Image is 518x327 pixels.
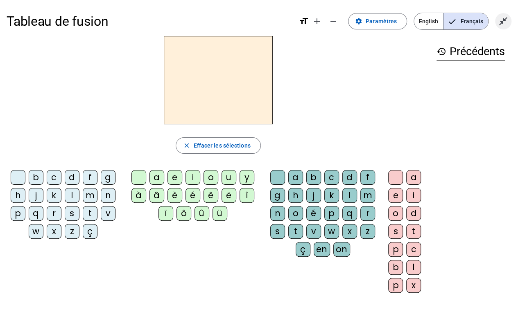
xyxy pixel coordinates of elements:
span: Effacer les sélections [193,141,250,150]
div: e [388,188,403,203]
div: t [288,224,303,239]
div: s [270,224,285,239]
div: b [388,260,403,275]
div: h [11,188,25,203]
div: c [406,242,421,257]
div: p [388,278,403,293]
span: English [414,13,443,29]
div: t [83,206,97,221]
button: Augmenter la taille de la police [309,13,325,29]
button: Quitter le plein écran [495,13,511,29]
div: x [406,278,421,293]
div: ê [204,188,218,203]
div: t [406,224,421,239]
div: k [324,188,339,203]
div: p [324,206,339,221]
div: y [240,170,254,185]
div: i [185,170,200,185]
div: d [65,170,79,185]
div: o [388,206,403,221]
div: ü [213,206,227,221]
div: v [306,224,321,239]
div: o [288,206,303,221]
div: q [29,206,43,221]
div: q [342,206,357,221]
div: d [406,206,421,221]
div: f [83,170,97,185]
div: s [388,224,403,239]
div: w [29,224,43,239]
button: Effacer les sélections [176,137,260,154]
div: p [388,242,403,257]
h1: Tableau de fusion [7,8,292,34]
div: n [101,188,115,203]
mat-icon: close_fullscreen [498,16,508,26]
div: â [149,188,164,203]
div: e [167,170,182,185]
mat-button-toggle-group: Language selection [414,13,489,30]
div: è [167,188,182,203]
span: Paramètres [366,16,397,26]
mat-icon: format_size [299,16,309,26]
div: r [360,206,375,221]
mat-icon: add [312,16,322,26]
div: g [270,188,285,203]
div: o [204,170,218,185]
div: on [333,242,350,257]
h3: Précédents [437,43,505,61]
div: ç [296,242,310,257]
div: l [406,260,421,275]
div: m [83,188,97,203]
mat-icon: history [437,47,446,56]
div: ô [176,206,191,221]
div: c [324,170,339,185]
div: k [47,188,61,203]
div: î [240,188,254,203]
div: j [306,188,321,203]
div: a [149,170,164,185]
div: u [222,170,236,185]
div: d [342,170,357,185]
div: l [65,188,79,203]
div: à [131,188,146,203]
div: p [11,206,25,221]
mat-icon: settings [355,18,362,25]
mat-icon: close [183,142,190,149]
div: ë [222,188,236,203]
div: g [101,170,115,185]
div: n [270,206,285,221]
div: û [195,206,209,221]
div: en [314,242,330,257]
div: l [342,188,357,203]
div: v [101,206,115,221]
div: b [306,170,321,185]
div: b [29,170,43,185]
div: r [47,206,61,221]
div: z [360,224,375,239]
div: z [65,224,79,239]
div: ï [158,206,173,221]
div: é [306,206,321,221]
div: a [288,170,303,185]
div: a [406,170,421,185]
div: x [342,224,357,239]
div: i [406,188,421,203]
div: f [360,170,375,185]
mat-icon: remove [328,16,338,26]
div: m [360,188,375,203]
div: j [29,188,43,203]
div: w [324,224,339,239]
button: Diminuer la taille de la police [325,13,342,29]
div: h [288,188,303,203]
div: é [185,188,200,203]
div: x [47,224,61,239]
div: s [65,206,79,221]
span: Français [443,13,488,29]
div: ç [83,224,97,239]
button: Paramètres [348,13,407,29]
div: c [47,170,61,185]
